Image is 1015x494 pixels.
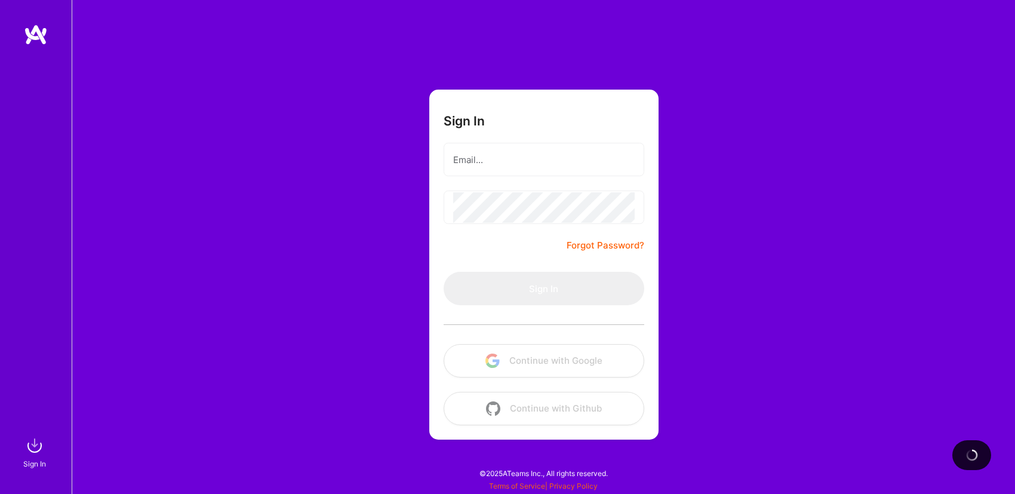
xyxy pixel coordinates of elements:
[567,238,644,253] a: Forgot Password?
[23,434,47,458] img: sign in
[444,113,485,128] h3: Sign In
[25,434,47,470] a: sign inSign In
[444,344,644,378] button: Continue with Google
[489,481,545,490] a: Terms of Service
[453,145,635,175] input: Email...
[444,272,644,305] button: Sign In
[489,481,598,490] span: |
[485,354,500,368] img: icon
[966,449,978,461] img: loading
[72,458,1015,488] div: © 2025 ATeams Inc., All rights reserved.
[486,401,500,416] img: icon
[549,481,598,490] a: Privacy Policy
[23,458,46,470] div: Sign In
[444,392,644,425] button: Continue with Github
[24,24,48,45] img: logo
